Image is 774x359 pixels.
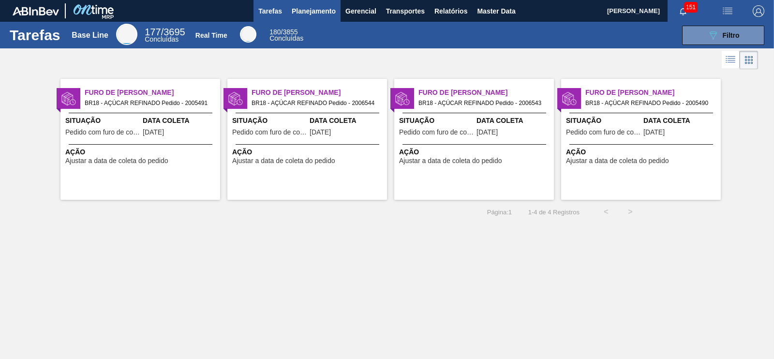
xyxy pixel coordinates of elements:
span: Página : 1 [487,209,512,216]
span: 177 [145,27,161,37]
div: Base Line [116,24,137,45]
img: userActions [722,5,733,17]
span: Pedido com furo de coleta [65,129,140,136]
span: Ajustar a data de coleta do pedido [232,157,335,165]
img: status [228,91,243,106]
span: Filtro [723,31,740,39]
span: Furo de Coleta [585,88,721,98]
button: Notificações [668,4,699,18]
img: status [395,91,410,106]
span: Data Coleta [310,116,385,126]
span: BR18 - AÇÚCAR REFINADO Pedido - 2005490 [585,98,713,108]
h1: Tarefas [10,30,60,41]
span: Ação [399,147,551,157]
span: 1 - 4 de 4 Registros [526,209,580,216]
div: Real Time [195,31,227,39]
span: Master Data [477,5,515,17]
span: / 3695 [145,27,185,37]
span: 18/08/2025 [643,129,665,136]
span: BR18 - AÇÚCAR REFINADO Pedido - 2005491 [85,98,212,108]
span: Ajustar a data de coleta do pedido [566,157,669,165]
span: 16/08/2025 [143,129,164,136]
span: Ajustar a data de coleta do pedido [399,157,502,165]
span: Relatórios [434,5,467,17]
div: Real Time [240,26,256,43]
div: Visão em Cards [740,51,758,69]
span: 180 [269,28,281,36]
span: Concluídas [269,34,303,42]
span: BR18 - AÇÚCAR REFINADO Pedido - 2006544 [252,98,379,108]
div: Visão em Lista [722,51,740,69]
span: 16/08/2025 [310,129,331,136]
span: BR18 - AÇÚCAR REFINADO Pedido - 2006543 [418,98,546,108]
span: Furo de Coleta [252,88,387,98]
span: Data Coleta [643,116,718,126]
span: Furo de Coleta [85,88,220,98]
button: > [618,200,642,224]
span: Pedido com furo de coleta [399,129,474,136]
span: / 3855 [269,28,298,36]
span: Situação [566,116,641,126]
span: Furo de Coleta [418,88,554,98]
span: Situação [399,116,474,126]
span: Gerencial [345,5,376,17]
span: Ação [566,147,718,157]
img: status [61,91,76,106]
button: Filtro [682,26,764,45]
img: status [562,91,577,106]
span: Data Coleta [143,116,218,126]
span: Ação [65,147,218,157]
span: Concluídas [145,35,179,43]
span: Situação [232,116,307,126]
div: Base Line [145,28,185,43]
div: Real Time [269,29,303,42]
span: 151 [684,2,698,13]
span: Ação [232,147,385,157]
span: 14/08/2025 [476,129,498,136]
span: Ajustar a data de coleta do pedido [65,157,168,165]
span: Transportes [386,5,425,17]
span: Pedido com furo de coleta [566,129,641,136]
div: Base Line [72,31,108,40]
span: Data Coleta [476,116,551,126]
span: Situação [65,116,140,126]
span: Pedido com furo de coleta [232,129,307,136]
img: TNhmsLtSVTkK8tSr43FrP2fwEKptu5GPRR3wAAAABJRU5ErkJggg== [13,7,59,15]
span: Planejamento [292,5,336,17]
button: < [594,200,618,224]
img: Logout [753,5,764,17]
span: Tarefas [258,5,282,17]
